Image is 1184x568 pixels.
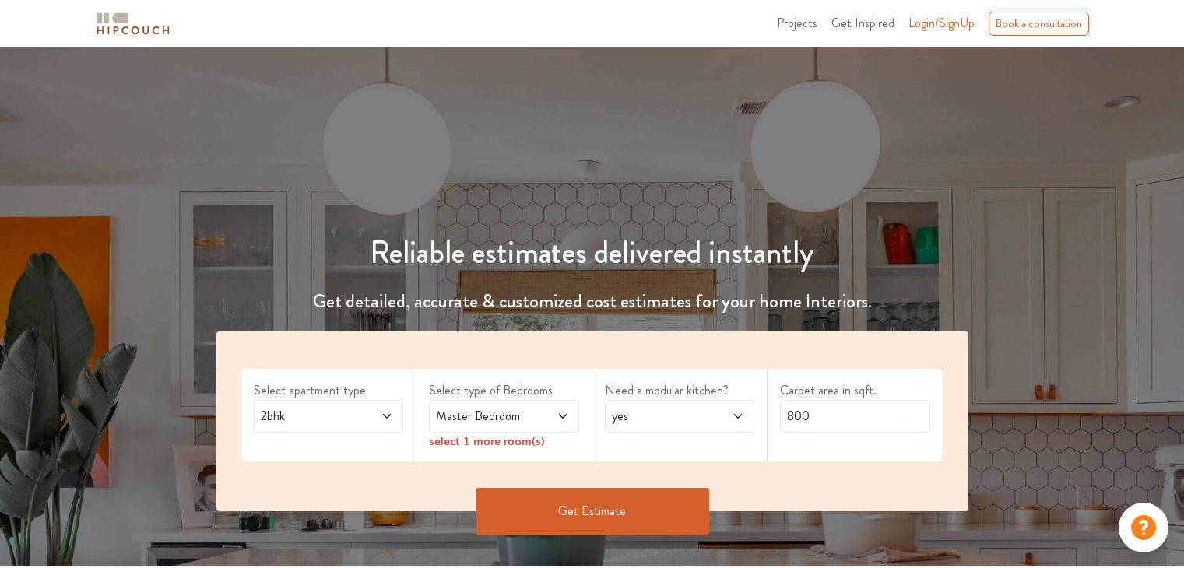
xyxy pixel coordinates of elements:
input: Enter area sqft [780,400,930,433]
div: select 1 more room(s) [429,433,579,449]
span: 2bhk [258,407,360,426]
label: Select type of Bedrooms [429,381,579,400]
div: Book a consultation [989,12,1089,36]
label: Select apartment type [254,381,404,400]
label: Need a modular kitchen? [605,381,755,400]
button: Get Estimate [476,488,709,535]
h1: Reliable estimates delivered instantly [207,234,978,272]
span: Get Inspired [831,14,894,32]
span: yes [609,407,711,426]
label: Carpet area in sqft. [780,381,930,400]
span: logo-horizontal.svg [94,6,172,41]
img: logo-horizontal.svg [94,10,172,37]
span: Login/SignUp [908,14,975,32]
span: Projects [777,14,817,32]
span: Master Bedroom [433,407,535,426]
h4: Get detailed, accurate & customized cost estimates for your home Interiors. [207,290,978,313]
